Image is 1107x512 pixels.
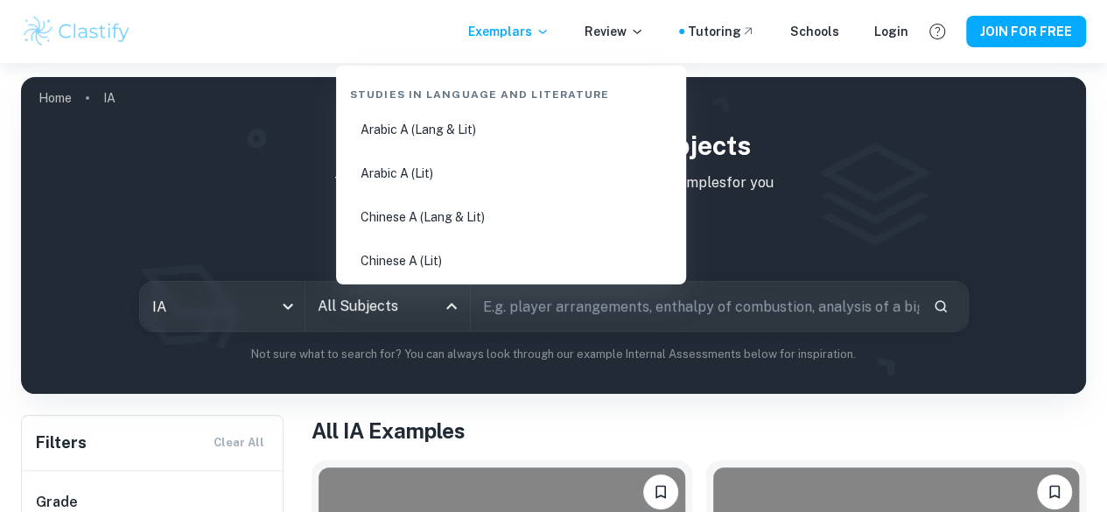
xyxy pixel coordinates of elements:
[36,431,87,455] h6: Filters
[39,86,72,110] a: Home
[103,88,116,108] p: IA
[35,346,1072,363] p: Not sure what to search for? You can always look through our example Internal Assessments below f...
[468,22,550,41] p: Exemplars
[35,172,1072,193] p: Type a search phrase to find the most relevant IA examples for you
[343,153,679,193] li: Arabic A (Lit)
[922,17,952,46] button: Help and Feedback
[585,22,644,41] p: Review
[35,126,1072,165] h1: IB IA examples for all subjects
[471,282,919,331] input: E.g. player arrangements, enthalpy of combustion, analysis of a big city...
[688,22,755,41] a: Tutoring
[140,282,305,331] div: IA
[21,14,132,49] img: Clastify logo
[439,294,464,319] button: Close
[343,109,679,150] li: Arabic A (Lang & Lit)
[926,291,956,321] button: Search
[1037,474,1072,509] button: Please log in to bookmark exemplars
[312,415,1086,446] h1: All IA Examples
[343,241,679,281] li: Chinese A (Lit)
[21,77,1086,394] img: profile cover
[966,16,1086,47] button: JOIN FOR FREE
[343,197,679,237] li: Chinese A (Lang & Lit)
[343,73,679,109] div: Studies in Language and Literature
[790,22,839,41] a: Schools
[874,22,908,41] a: Login
[643,474,678,509] button: Please log in to bookmark exemplars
